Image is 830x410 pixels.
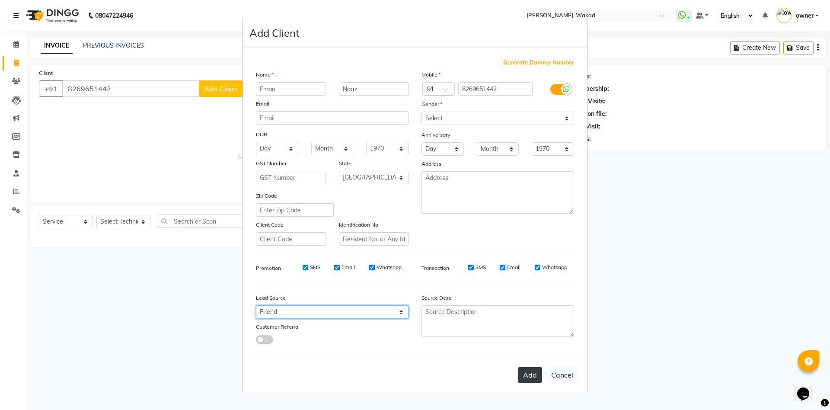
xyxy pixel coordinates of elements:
[507,263,520,271] label: Email
[421,131,450,139] label: Anniversary
[256,82,326,96] input: First Name
[339,221,380,229] label: Identification No.
[546,367,579,383] button: Cancel
[339,232,409,246] input: Resident No. or Any Id
[256,203,334,217] input: Enter Zip Code
[421,100,442,108] label: Gender
[256,160,287,167] label: GST Number
[256,264,281,272] label: Promotion
[377,263,402,271] label: Whatsapp
[421,160,441,168] label: Address
[421,294,451,302] label: Source Desc
[339,82,409,96] input: Last Name
[503,58,574,67] span: Generate Dummy Number
[249,25,299,41] h4: Add Client
[256,192,277,200] label: Zip Code
[794,375,821,401] iframe: chat widget
[339,160,351,167] label: State
[476,263,486,271] label: SMS
[256,71,274,79] label: Name
[256,221,284,229] label: Client Code
[518,367,542,383] button: Add
[542,263,567,271] label: Whatsapp
[458,82,533,96] input: Mobile
[256,171,326,184] input: GST Number
[256,323,300,331] label: Customer Referral
[421,71,441,79] label: Mobile
[256,232,326,246] input: Client Code
[310,263,320,271] label: SMS
[256,111,409,125] input: Email
[342,263,355,271] label: Email
[256,100,269,108] label: Email
[421,264,449,272] label: Transaction
[256,294,286,302] label: Lead Source
[256,131,267,138] label: DOB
